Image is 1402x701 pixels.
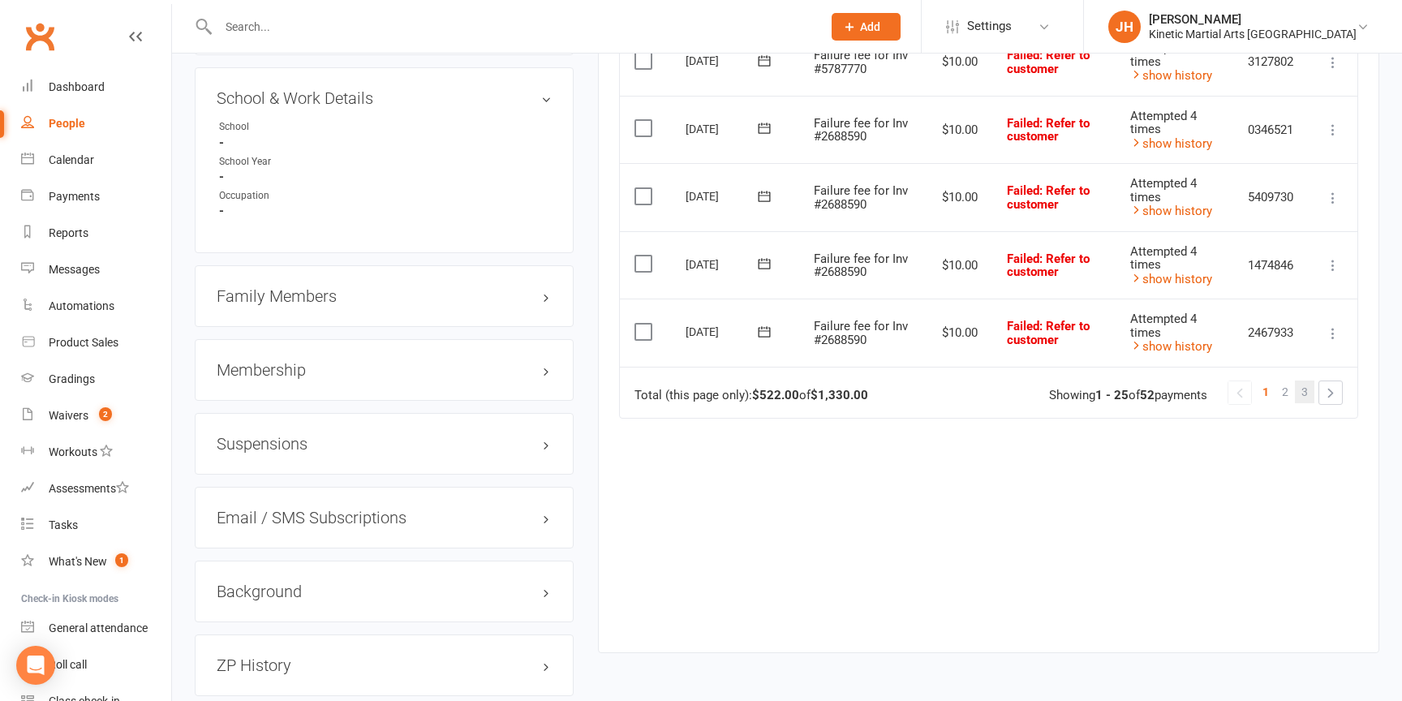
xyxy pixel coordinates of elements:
[219,154,353,170] div: School Year
[686,48,760,73] div: [DATE]
[1007,183,1090,212] span: Failed
[19,16,60,57] a: Clubworx
[814,183,908,212] span: Failure fee for Inv #2688590
[1130,136,1212,151] a: show history
[1007,48,1090,76] span: Failed
[1007,252,1090,280] span: Failed
[219,188,353,204] div: Occupation
[21,288,171,325] a: Automations
[49,153,94,166] div: Calendar
[49,190,100,203] div: Payments
[814,48,908,76] span: Failure fee for Inv #5787770
[922,96,992,164] td: $10.00
[1130,312,1197,340] span: Attempted 4 times
[49,226,88,239] div: Reports
[217,509,552,527] h3: Email / SMS Subscriptions
[115,553,128,567] span: 1
[21,434,171,471] a: Workouts
[686,116,760,141] div: [DATE]
[49,518,78,531] div: Tasks
[21,215,171,252] a: Reports
[686,183,760,209] div: [DATE]
[1130,176,1197,204] span: Attempted 4 times
[752,388,799,402] strong: $522.00
[21,178,171,215] a: Payments
[1130,109,1197,137] span: Attempted 4 times
[832,13,901,41] button: Add
[217,287,552,305] h3: Family Members
[21,471,171,507] a: Assessments
[1256,381,1275,403] a: 1
[1149,27,1357,41] div: Kinetic Martial Arts [GEOGRAPHIC_DATA]
[1007,319,1090,347] span: Failed
[1262,381,1269,403] span: 1
[217,361,552,379] h3: Membership
[860,20,880,33] span: Add
[21,610,171,647] a: General attendance kiosk mode
[217,435,552,453] h3: Suspensions
[1007,183,1090,212] span: : Refer to customer
[45,26,80,39] div: v 4.0.25
[922,163,992,231] td: $10.00
[634,389,868,402] div: Total (this page only): of
[21,398,171,434] a: Waivers 2
[219,119,353,135] div: School
[21,252,171,288] a: Messages
[1007,116,1090,144] span: : Refer to customer
[21,105,171,142] a: People
[21,361,171,398] a: Gradings
[217,89,552,107] h3: School & Work Details
[49,621,148,634] div: General attendance
[1130,272,1212,286] a: show history
[1275,381,1295,403] a: 2
[1149,12,1357,27] div: [PERSON_NAME]
[1233,28,1309,96] td: 3127802
[62,96,145,106] div: Domain Overview
[26,42,39,55] img: website_grey.svg
[49,445,97,458] div: Workouts
[21,647,171,683] a: Roll call
[42,42,178,55] div: Domain: [DOMAIN_NAME]
[49,658,87,671] div: Roll call
[44,94,57,107] img: tab_domain_overview_orange.svg
[1007,319,1090,347] span: : Refer to customer
[814,116,908,144] span: Failure fee for Inv #2688590
[49,482,129,495] div: Assessments
[21,69,171,105] a: Dashboard
[21,507,171,544] a: Tasks
[99,407,112,421] span: 2
[1130,339,1212,354] a: show history
[922,299,992,367] td: $10.00
[161,94,174,107] img: tab_keywords_by_traffic_grey.svg
[49,80,105,93] div: Dashboard
[1301,381,1308,403] span: 3
[686,319,760,344] div: [DATE]
[1233,163,1309,231] td: 5409730
[814,319,908,347] span: Failure fee for Inv #2688590
[686,252,760,277] div: [DATE]
[1007,116,1090,144] span: Failed
[217,583,552,600] h3: Background
[1130,204,1212,218] a: show history
[179,96,273,106] div: Keywords by Traffic
[1095,388,1129,402] strong: 1 - 25
[1130,41,1197,69] span: Attempted 4 times
[922,231,992,299] td: $10.00
[49,117,85,130] div: People
[1108,11,1141,43] div: JH
[21,325,171,361] a: Product Sales
[219,204,552,218] strong: -
[49,336,118,349] div: Product Sales
[16,646,55,685] div: Open Intercom Messenger
[811,388,868,402] strong: $1,330.00
[967,8,1012,45] span: Settings
[49,555,107,568] div: What's New
[1049,389,1207,402] div: Showing of payments
[1233,299,1309,367] td: 2467933
[922,28,992,96] td: $10.00
[219,135,552,150] strong: -
[1295,381,1314,403] a: 3
[49,299,114,312] div: Automations
[1140,388,1155,402] strong: 52
[1007,252,1090,280] span: : Refer to customer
